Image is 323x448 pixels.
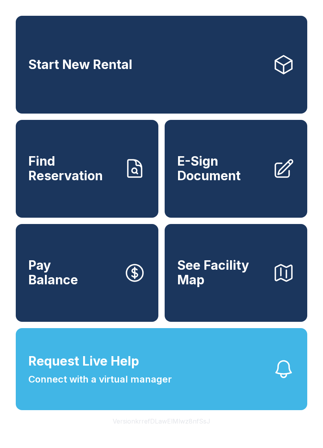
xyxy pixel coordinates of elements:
span: E-Sign Document [177,154,266,183]
span: Start New Rental [28,58,132,72]
a: Find Reservation [16,120,158,218]
span: Connect with a virtual manager [28,372,172,386]
button: Request Live HelpConnect with a virtual manager [16,328,307,410]
button: PayBalance [16,224,158,322]
a: E-Sign Document [165,120,307,218]
button: VersionkrrefDLawElMlwz8nfSsJ [106,410,217,432]
span: Find Reservation [28,154,117,183]
span: See Facility Map [177,258,266,287]
span: Request Live Help [28,352,139,371]
a: Start New Rental [16,16,307,114]
span: Pay Balance [28,258,78,287]
button: See Facility Map [165,224,307,322]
